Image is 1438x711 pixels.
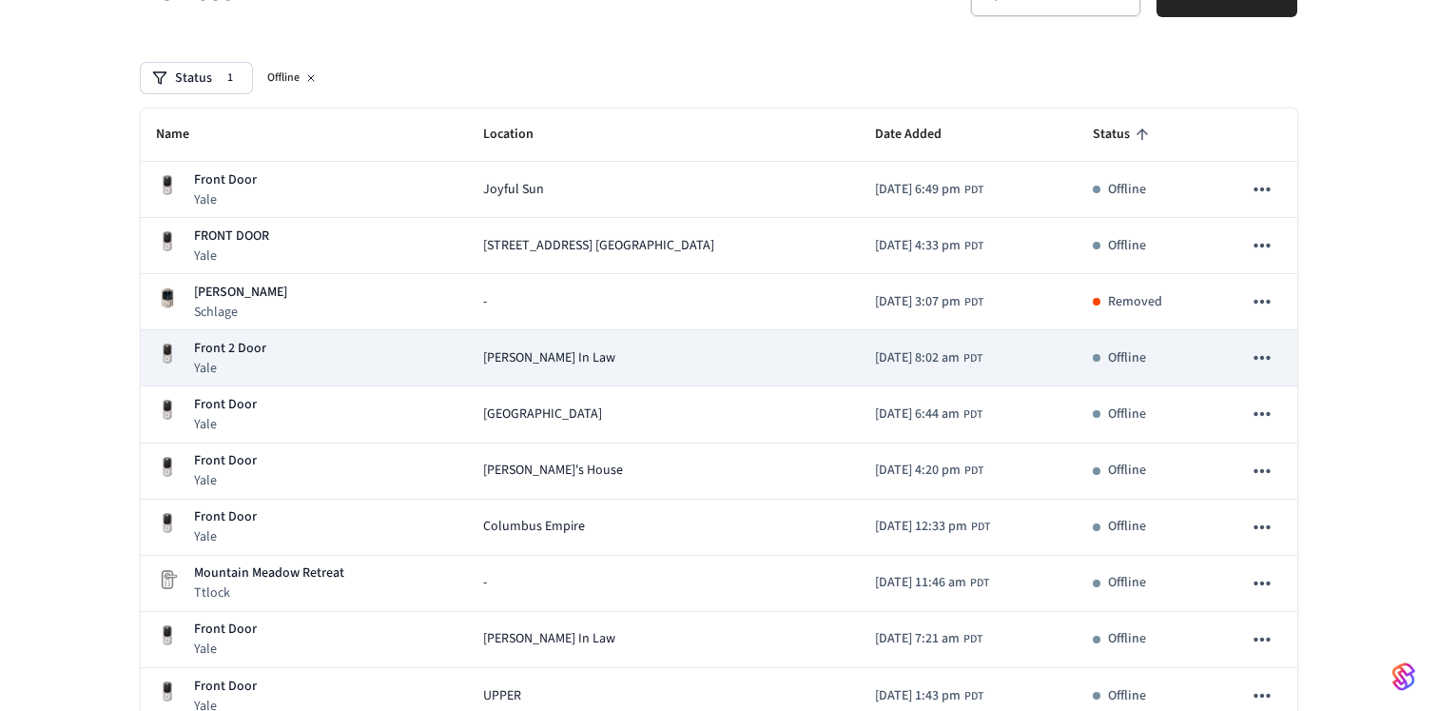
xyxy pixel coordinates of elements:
[141,63,252,93] button: Status1
[194,507,257,527] p: Front Door
[964,294,983,311] span: PDT
[964,463,983,480] span: PDT
[1108,629,1146,649] p: Offline
[194,563,344,583] p: Mountain Meadow Retreat
[1108,180,1146,200] p: Offline
[194,415,257,434] p: Yale
[1108,292,1162,312] p: Removed
[963,406,982,424] span: PDT
[483,517,585,537] span: Columbus Empire
[1108,461,1146,481] p: Offline
[970,575,989,592] span: PDT
[875,461,961,481] span: [DATE] 4:20 pm
[156,568,179,591] img: Placeholder Lock Image
[875,405,982,425] div: America/Los_Angeles
[194,640,257,659] p: Yale
[220,69,241,88] span: 1
[156,174,179,197] img: Yale Assure Touchscreen Wifi Smart Lock, Satin Nickel, Front
[194,227,269,247] p: FRONT DOOR
[875,629,960,649] span: [DATE] 7:21 am
[156,230,179,253] img: Yale Assure Touchscreen Wifi Smart Lock, Satin Nickel, Front
[875,461,983,481] div: America/Los_Angeles
[964,688,983,705] span: PDT
[1108,348,1146,368] p: Offline
[483,629,615,649] span: [PERSON_NAME] In Law
[875,517,990,537] div: America/Los_Angeles
[875,292,983,312] div: America/Los_Angeles
[963,350,982,367] span: PDT
[194,395,257,415] p: Front Door
[156,399,179,422] img: Yale Assure Touchscreen Wifi Smart Lock, Satin Nickel, Front
[194,451,257,471] p: Front Door
[1108,573,1146,593] p: Offline
[156,681,179,703] img: Yale Assure Touchscreen Wifi Smart Lock, Satin Nickel, Front
[194,359,266,378] p: Yale
[1108,236,1146,256] p: Offline
[156,512,179,535] img: Yale Assure Touchscreen Wifi Smart Lock, Satin Nickel, Front
[483,348,615,368] span: [PERSON_NAME] In Law
[483,120,558,149] span: Location
[875,180,961,200] span: [DATE] 6:49 pm
[194,190,257,209] p: Yale
[875,180,983,200] div: America/Los_Angeles
[875,573,989,593] div: America/Los_Angeles
[483,236,714,256] span: [STREET_ADDRESS] [GEOGRAPHIC_DATA]
[194,471,257,490] p: Yale
[194,283,287,303] p: [PERSON_NAME]
[194,170,257,190] p: Front Door
[875,629,982,649] div: America/Los_Angeles
[156,624,179,647] img: Yale Assure Touchscreen Wifi Smart Lock, Satin Nickel, Front
[194,247,269,266] p: Yale
[875,348,960,368] span: [DATE] 8:02 am
[483,686,521,706] span: UPPER
[971,519,990,536] span: PDT
[875,120,966,149] span: Date Added
[964,182,983,199] span: PDT
[964,238,983,255] span: PDT
[483,461,623,481] span: [PERSON_NAME]'s House
[156,456,179,479] img: Yale Assure Touchscreen Wifi Smart Lock, Satin Nickel, Front
[194,583,344,602] p: Ttlock
[875,348,982,368] div: America/Los_Angeles
[194,339,266,359] p: Front 2 Door
[1108,686,1146,706] p: Offline
[1108,405,1146,425] p: Offline
[156,286,179,309] img: Schlage Sense Smart Deadbolt with Camelot Trim, Front
[875,405,960,425] span: [DATE] 6:44 am
[1108,517,1146,537] p: Offline
[875,686,961,706] span: [DATE] 1:43 pm
[483,292,487,312] span: -
[875,292,961,312] span: [DATE] 3:07 pm
[875,686,983,706] div: America/Los_Angeles
[194,303,287,322] p: Schlage
[875,236,983,256] div: America/Los_Angeles
[260,67,326,89] div: Offline
[1392,662,1415,692] img: SeamLogoGradient.69752ec5.svg
[483,573,487,593] span: -
[483,180,544,200] span: Joyful Sun
[963,631,982,648] span: PDT
[194,527,257,546] p: Yale
[875,517,967,537] span: [DATE] 12:33 pm
[875,236,961,256] span: [DATE] 4:33 pm
[875,573,966,593] span: [DATE] 11:46 am
[1093,120,1155,149] span: Status
[194,620,257,640] p: Front Door
[483,405,602,425] span: [GEOGRAPHIC_DATA]
[156,120,214,149] span: Name
[194,677,257,697] p: Front Door
[156,343,179,365] img: Yale Assure Touchscreen Wifi Smart Lock, Satin Nickel, Front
